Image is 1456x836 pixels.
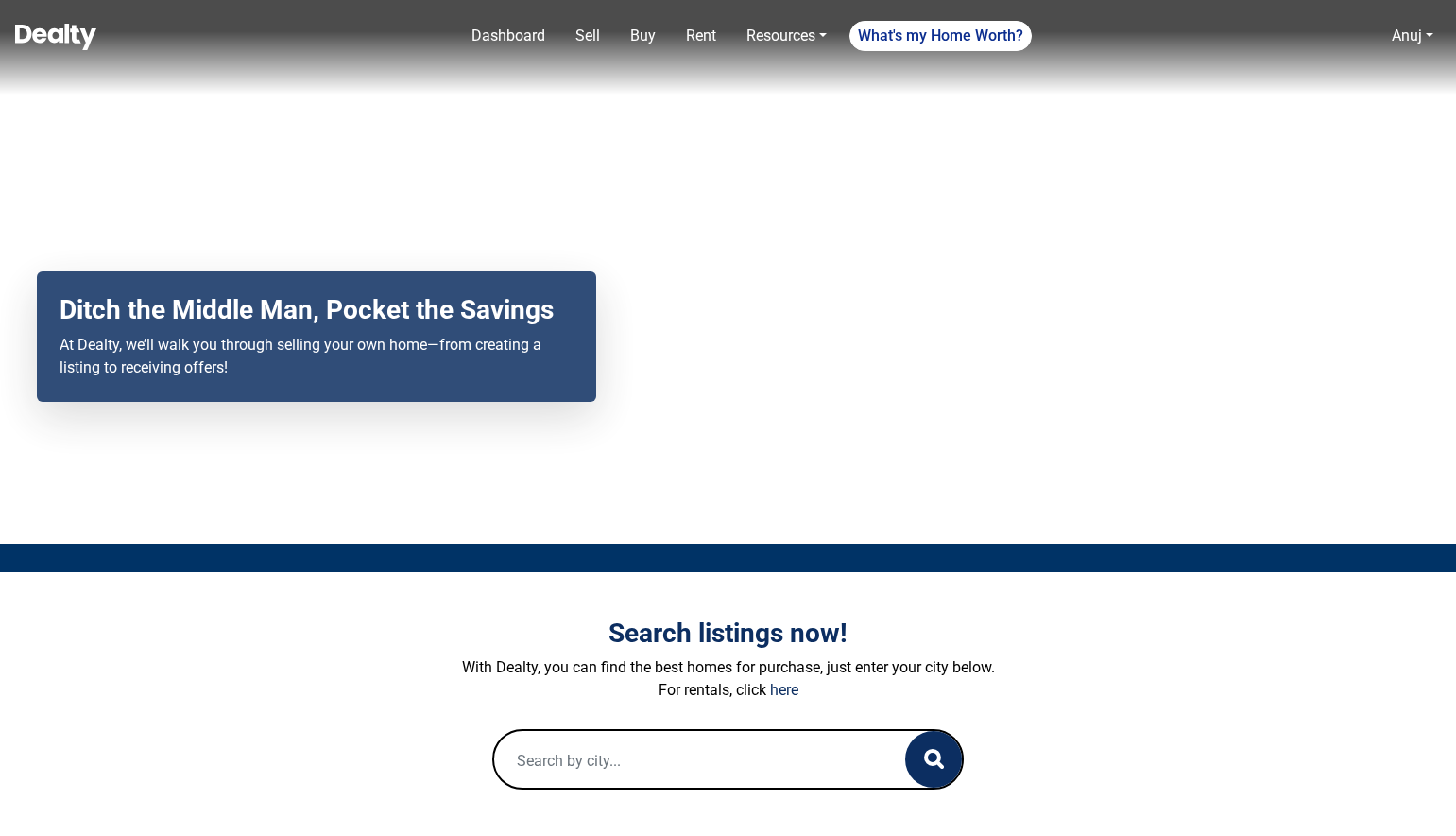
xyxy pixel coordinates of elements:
a: here [770,681,798,699]
p: With Dealty, you can find the best homes for purchase, just enter your city below. [204,656,1253,679]
a: Resources [739,17,834,55]
h3: Search listings now! [204,618,1253,650]
h2: Ditch the Middle Man, Pocket the Savings [60,294,574,326]
a: Sell [568,17,608,55]
a: Buy [623,17,663,55]
a: What's my Home Worth? [849,21,1032,51]
input: Search by city... [494,731,868,792]
a: Anuj [1392,26,1422,44]
p: At Dealty, we’ll walk you through selling your own home—from creating a listing to receiving offers! [60,334,574,379]
a: Anuj [1384,17,1441,55]
img: Dealty - Buy, Sell & Rent Homes [15,24,96,50]
p: For rentals, click [204,679,1253,702]
a: Rent [678,17,724,55]
a: Dashboard [464,17,553,55]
